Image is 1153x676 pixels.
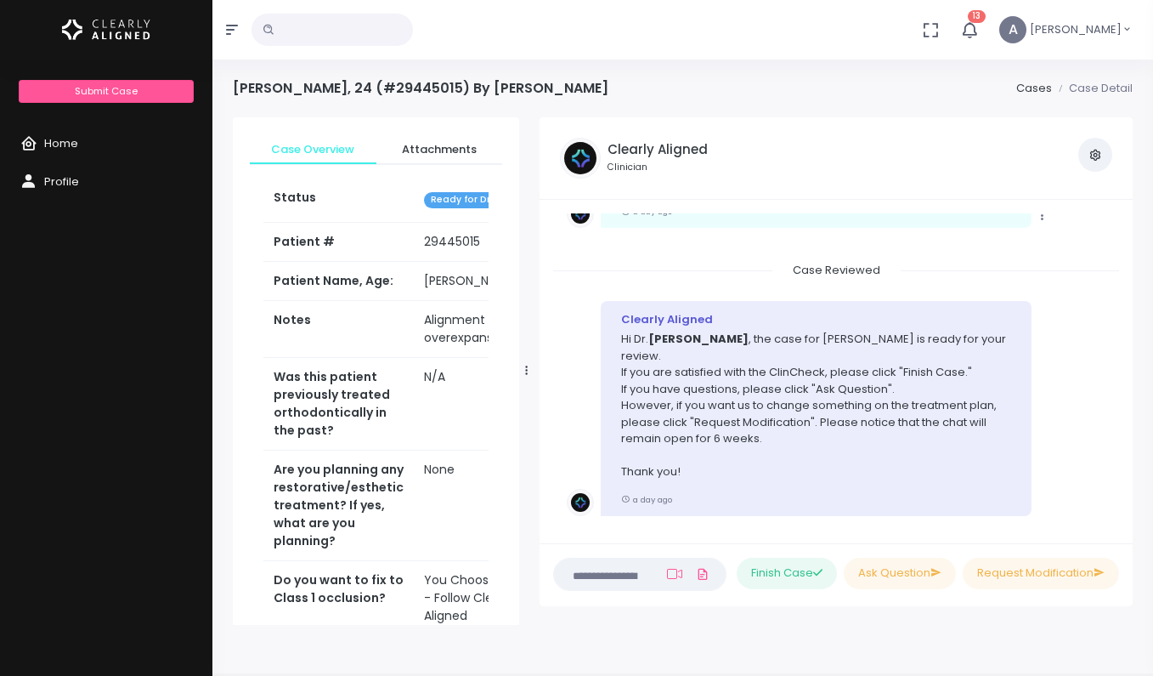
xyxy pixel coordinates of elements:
[44,135,78,151] span: Home
[968,10,986,23] span: 13
[608,161,708,174] small: Clinician
[263,301,414,358] th: Notes
[999,16,1026,43] span: A
[414,301,552,358] td: Alignment without overexpansion
[664,567,686,581] a: Add Loom Video
[648,331,749,347] b: [PERSON_NAME]
[621,494,672,505] small: a day ago
[772,257,901,283] span: Case Reviewed
[75,84,138,98] span: Submit Case
[963,558,1119,589] button: Request Modification
[844,558,956,589] button: Ask Question
[414,451,552,561] td: None
[621,311,1011,328] div: Clearly Aligned
[263,561,414,654] th: Do you want to fix to Class 1 occlusion?
[1052,80,1133,97] li: Case Detail
[414,223,552,262] td: 29445015
[621,331,1011,480] p: Hi Dr. , the case for [PERSON_NAME] is ready for your review. If you are satisfied with the ClinC...
[414,358,552,451] td: N/A
[424,192,535,208] span: Ready for Dr. Review
[737,558,837,589] button: Finish Case
[390,141,489,158] span: Attachments
[621,206,672,217] small: a day ago
[414,561,552,654] td: You Choose For Me - Follow Clearly Aligned Recommendations
[553,213,1119,527] div: scrollable content
[692,559,713,589] a: Add Files
[62,12,150,48] img: Logo Horizontal
[263,222,414,262] th: Patient #
[263,179,414,222] th: Status
[233,80,608,96] h4: [PERSON_NAME], 24 (#29445015) By [PERSON_NAME]
[263,358,414,451] th: Was this patient previously treated orthodontically in the past?
[1030,21,1122,38] span: [PERSON_NAME]
[19,80,193,103] a: Submit Case
[263,451,414,561] th: Are you planning any restorative/esthetic treatment? If yes, what are you planning?
[263,262,414,301] th: Patient Name, Age:
[608,142,708,157] h5: Clearly Aligned
[44,173,79,190] span: Profile
[1016,80,1052,96] a: Cases
[414,262,552,301] td: [PERSON_NAME], 24
[263,141,363,158] span: Case Overview
[233,117,519,625] div: scrollable content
